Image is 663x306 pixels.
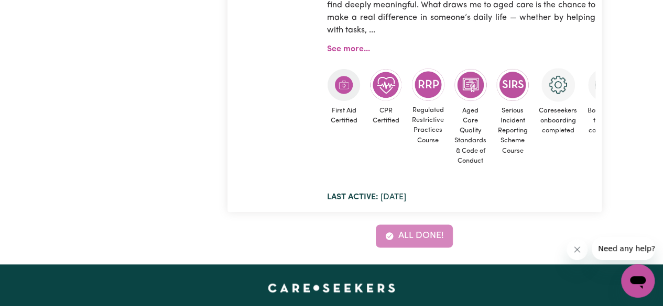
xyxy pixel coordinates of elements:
[496,101,529,160] span: Serious Incident Reporting Scheme Course
[369,101,403,130] span: CPR Certified
[327,193,406,201] span: [DATE]
[268,283,395,291] a: Careseekers home page
[327,68,361,101] img: Care and support worker has completed First Aid Certification
[592,237,655,260] iframe: Message from company
[586,101,623,140] span: Boundaries training completed
[327,193,378,201] b: Last active:
[538,101,578,140] span: Careseekers onboarding completed
[567,239,588,260] iframe: Close message
[588,68,622,101] img: CS Academy: Boundaries in care and support work course completed
[6,7,63,16] span: Need any help?
[453,101,487,170] span: Aged Care Quality Standards & Code of Conduct
[621,264,655,298] iframe: Button to launch messaging window
[496,68,529,101] img: CS Academy: Serious Incident Reporting Scheme course completed
[369,68,403,101] img: Care and support worker has completed CPR Certification
[327,101,361,130] span: First Aid Certified
[541,68,575,101] img: CS Academy: Careseekers Onboarding course completed
[411,68,445,101] img: CS Academy: Regulated Restrictive Practices course completed
[454,68,487,101] img: CS Academy: Aged Care Quality Standards & Code of Conduct course completed
[411,101,445,150] span: Regulated Restrictive Practices Course
[327,45,370,53] a: See more...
